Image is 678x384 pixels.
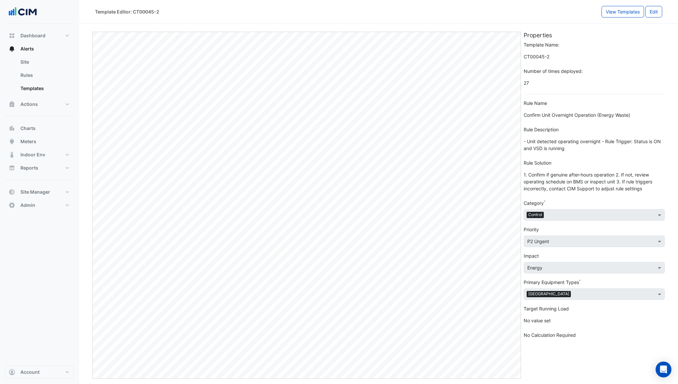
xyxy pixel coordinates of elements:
[15,82,74,95] a: Templates
[5,98,74,111] button: Actions
[20,101,38,108] span: Actions
[20,32,46,39] span: Dashboard
[9,189,15,195] app-icon: Site Manager
[524,332,576,338] label: No Calculation Required
[9,46,15,52] app-icon: Alerts
[20,165,38,171] span: Reports
[9,138,15,145] app-icon: Meters
[524,68,583,75] label: Number of times deployed:
[5,161,74,175] button: Reports
[8,5,38,18] img: Company Logo
[20,151,45,158] span: Indoor Env
[524,41,559,48] label: Template Name:
[527,212,544,218] span: Control
[524,169,665,194] span: 1. Confirm if genuine after-hours operation 2. If not, review operating schedule on BMS or inspec...
[5,148,74,161] button: Indoor Env
[524,126,559,133] label: Rule Description
[524,279,579,286] label: Primary Equipment Types
[5,29,74,42] button: Dashboard
[15,55,74,69] a: Site
[601,6,644,17] button: View Templates
[5,135,74,148] button: Meters
[9,151,15,158] app-icon: Indoor Env
[5,42,74,55] button: Alerts
[656,362,671,377] div: Open Intercom Messenger
[20,138,36,145] span: Meters
[20,125,36,132] span: Charts
[9,125,15,132] app-icon: Charts
[5,55,74,98] div: Alerts
[524,100,547,107] label: Rule Name
[20,46,34,52] span: Alerts
[524,32,665,39] h5: Properties
[20,189,50,195] span: Site Manager
[645,6,662,17] button: Edit
[5,185,74,199] button: Site Manager
[524,315,665,326] span: No value set
[524,51,665,62] span: CT00045-2
[20,369,40,375] span: Account
[9,165,15,171] app-icon: Reports
[20,202,35,208] span: Admin
[524,159,551,166] label: Rule Solution
[524,305,569,312] label: Target Running Load
[95,8,159,15] div: Template Editor: CT00045-2
[524,136,665,154] span: - Unit detected operating overnight - Rule Trigger: Status is ON and VSD is running
[524,109,665,121] span: Confirm Unit Overnight Operation (Energy Waste)
[524,252,539,259] label: Impact
[5,122,74,135] button: Charts
[524,226,539,233] label: Priority
[527,291,571,297] span: [GEOGRAPHIC_DATA]
[5,366,74,379] button: Account
[524,77,665,89] span: 27
[9,202,15,208] app-icon: Admin
[9,101,15,108] app-icon: Actions
[524,200,544,207] label: Category
[15,69,74,82] a: Rules
[9,32,15,39] app-icon: Dashboard
[5,199,74,212] button: Admin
